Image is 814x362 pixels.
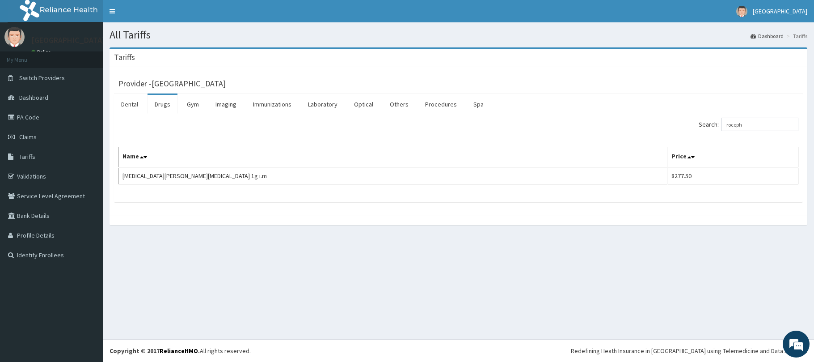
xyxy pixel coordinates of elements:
td: [MEDICAL_DATA][PERSON_NAME][MEDICAL_DATA] 1g i.m [119,167,668,184]
a: Dashboard [751,32,784,40]
span: [GEOGRAPHIC_DATA] [753,7,807,15]
a: Gym [180,95,206,114]
strong: Copyright © 2017 . [110,347,200,355]
a: Immunizations [246,95,299,114]
label: Search: [699,118,798,131]
span: Switch Providers [19,74,65,82]
a: Spa [466,95,491,114]
a: Procedures [418,95,464,114]
a: RelianceHMO [160,347,198,355]
img: User Image [736,6,747,17]
a: Imaging [208,95,244,114]
a: Optical [347,95,380,114]
div: Redefining Heath Insurance in [GEOGRAPHIC_DATA] using Telemedicine and Data Science! [571,346,807,355]
img: User Image [4,27,25,47]
a: Dental [114,95,145,114]
h1: All Tariffs [110,29,807,41]
input: Search: [721,118,798,131]
span: Tariffs [19,153,35,161]
p: [GEOGRAPHIC_DATA] [31,36,105,44]
a: Drugs [148,95,177,114]
a: Online [31,49,53,55]
footer: All rights reserved. [103,339,814,362]
h3: Tariffs [114,53,135,61]
th: Name [119,147,668,168]
li: Tariffs [784,32,807,40]
h3: Provider - [GEOGRAPHIC_DATA] [118,80,226,88]
th: Price [667,147,798,168]
span: Dashboard [19,94,48,102]
span: Claims [19,133,37,141]
a: Laboratory [301,95,345,114]
a: Others [383,95,416,114]
td: 8277.50 [667,167,798,184]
